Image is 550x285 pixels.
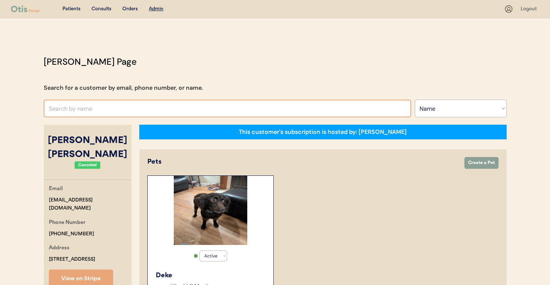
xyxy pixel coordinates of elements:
[239,128,407,136] div: This customer's subscription is hosted by: [PERSON_NAME]
[49,185,63,194] div: Email
[174,176,247,245] img: 1000015040.jpg
[521,6,539,13] div: Logout
[122,6,138,13] div: Orders
[62,6,80,13] div: Patients
[49,230,94,238] div: [PHONE_NUMBER]
[44,100,411,117] input: Search by name
[44,55,137,68] div: [PERSON_NAME] Page
[147,157,457,167] div: Pets
[49,196,132,213] div: [EMAIL_ADDRESS][DOMAIN_NAME]
[149,6,163,11] u: Admin
[49,255,95,264] div: [STREET_ADDRESS]
[91,6,111,13] div: Consults
[464,157,499,169] button: Create a Pet
[44,83,203,92] div: Search for a customer by email, phone number, or name.
[49,244,69,253] div: Address
[156,271,266,281] div: Deke
[49,218,86,228] div: Phone Number
[44,134,132,161] div: [PERSON_NAME] [PERSON_NAME]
